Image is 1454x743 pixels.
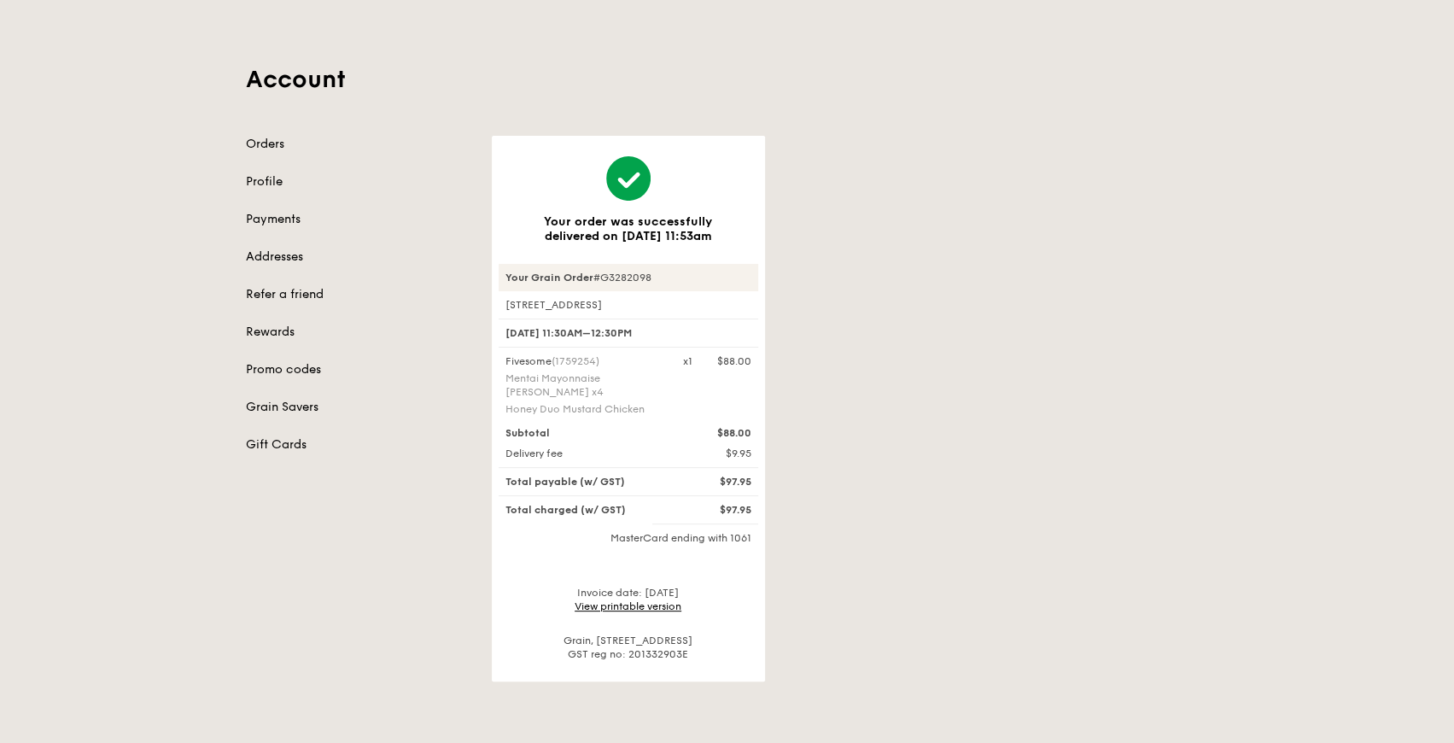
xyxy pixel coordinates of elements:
div: Subtotal [495,426,673,440]
h1: Account [246,64,1209,95]
a: Profile [246,173,471,190]
span: (1759254) [552,355,599,367]
a: Grain Savers [246,399,471,416]
div: Honey Duo Mustard Chicken [505,402,663,416]
a: Payments [246,211,471,228]
a: Refer a friend [246,286,471,303]
a: Gift Cards [246,436,471,453]
div: Delivery fee [495,447,673,460]
div: Total charged (w/ GST) [495,503,673,517]
div: [STREET_ADDRESS] [499,298,758,312]
img: icon-bigtick-success.32661cc0.svg [606,156,651,201]
a: Rewards [246,324,471,341]
strong: Your Grain Order [505,272,593,284]
div: Fivesome [505,354,663,368]
div: Invoice date: [DATE] [499,586,758,613]
div: $9.95 [673,447,762,460]
div: $97.95 [673,475,762,489]
div: $88.00 [717,354,751,368]
a: Orders [246,136,471,153]
div: $88.00 [673,426,762,440]
span: Total payable (w/ GST) [505,476,625,488]
a: View printable version [575,600,681,612]
div: [DATE] 11:30AM–12:30PM [499,319,758,348]
div: $97.95 [673,503,762,517]
div: Grain, [STREET_ADDRESS] GST reg no: 201332903E [499,634,758,661]
h3: Your order was successfully delivered on [DATE] 11:53am [519,214,738,243]
div: MasterCard ending with 1061 [499,531,758,545]
a: Promo codes [246,361,471,378]
a: Addresses [246,249,471,266]
div: x1 [683,354,692,368]
div: Mentai Mayonnaise [PERSON_NAME] x4 [505,371,663,399]
div: #G3282098 [499,264,758,291]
